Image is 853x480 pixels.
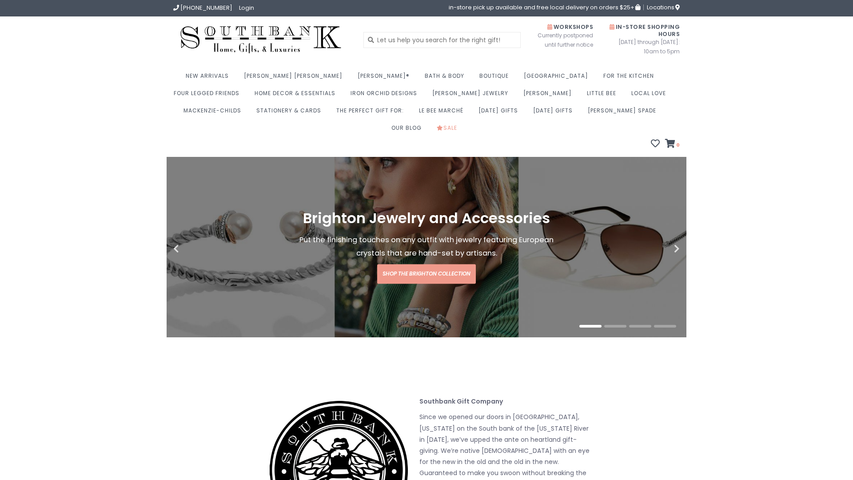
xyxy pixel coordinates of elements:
a: Iron Orchid Designs [351,87,422,104]
button: 3 of 4 [629,325,651,328]
a: Boutique [479,70,513,87]
span: Currently postponed until further notice [526,31,593,49]
a: Local Love [631,87,670,104]
span: 0 [675,141,680,148]
span: Workshops [547,23,593,31]
button: Next [635,244,680,253]
a: Locations [643,4,680,10]
a: [PHONE_NUMBER] [173,4,232,12]
button: 1 of 4 [579,325,602,328]
a: Bath & Body [425,70,469,87]
a: [DATE] Gifts [533,104,577,122]
span: Locations [647,3,680,12]
a: MacKenzie-Childs [183,104,246,122]
a: [DATE] Gifts [478,104,522,122]
a: For the Kitchen [603,70,658,87]
span: in-store pick up available and free local delivery on orders $25+ [449,4,640,10]
a: Stationery & Cards [256,104,326,122]
span: In-Store Shopping Hours [610,23,680,38]
span: [PHONE_NUMBER] [180,4,232,12]
a: Login [239,4,254,12]
h1: Brighton Jewelry and Accessories [290,211,563,227]
input: Let us help you search for the right gift! [363,32,521,48]
button: 2 of 4 [604,325,626,328]
a: Shop the Brighton Collection [377,264,476,284]
a: [PERSON_NAME] [523,87,576,104]
a: Little Bee [587,87,621,104]
a: Our Blog [391,122,426,139]
a: [PERSON_NAME] Spade [588,104,661,122]
img: Southbank Gift Company -- Home, Gifts, and Luxuries [173,23,348,56]
a: New Arrivals [186,70,233,87]
a: [PERSON_NAME] Jewelry [432,87,513,104]
a: [GEOGRAPHIC_DATA] [524,70,593,87]
a: The perfect gift for: [336,104,408,122]
button: 4 of 4 [654,325,676,328]
a: Four Legged Friends [174,87,244,104]
button: Previous [173,244,218,253]
a: [PERSON_NAME]® [358,70,414,87]
span: [DATE] through [DATE]: 10am to 5pm [606,37,680,56]
span: Put the finishing touches on any outfit with jewelry featuring European crystals that are hand-se... [299,235,554,259]
a: [PERSON_NAME] [PERSON_NAME] [244,70,347,87]
a: Home Decor & Essentials [255,87,340,104]
a: 0 [665,140,680,149]
strong: Southbank Gift Company [419,397,503,406]
a: Sale [437,122,462,139]
a: Le Bee Marché [419,104,468,122]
